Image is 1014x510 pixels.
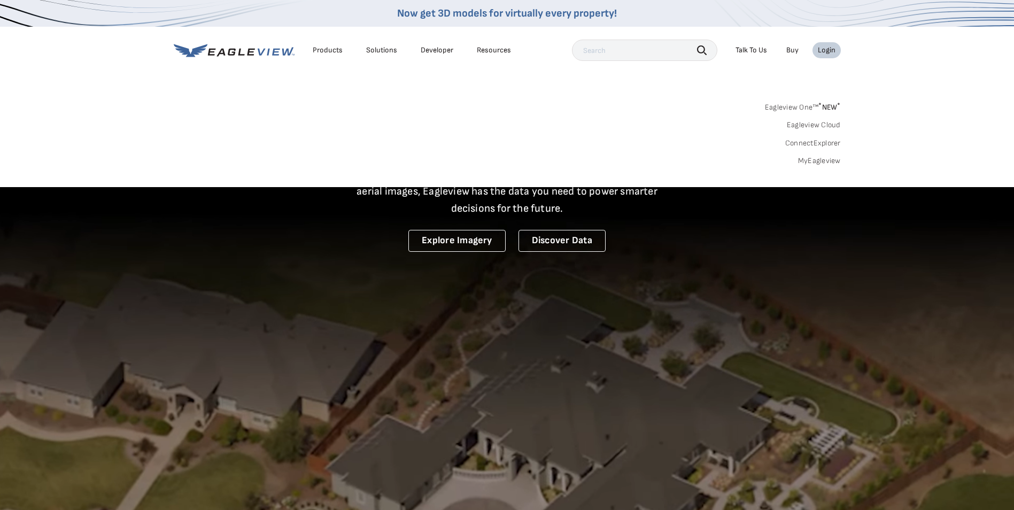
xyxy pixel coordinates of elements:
a: Discover Data [518,230,606,252]
div: Resources [477,45,511,55]
a: Eagleview Cloud [787,120,841,130]
p: A new era starts here. Built on more than 3.5 billion high-resolution aerial images, Eagleview ha... [344,166,671,217]
input: Search [572,40,717,61]
div: Talk To Us [736,45,767,55]
a: MyEagleview [798,156,841,166]
a: Developer [421,45,453,55]
div: Login [818,45,835,55]
div: Solutions [366,45,397,55]
span: NEW [818,103,840,112]
a: Now get 3D models for virtually every property! [397,7,617,20]
a: ConnectExplorer [785,138,841,148]
div: Products [313,45,343,55]
a: Explore Imagery [408,230,506,252]
a: Eagleview One™*NEW* [765,99,841,112]
a: Buy [786,45,799,55]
